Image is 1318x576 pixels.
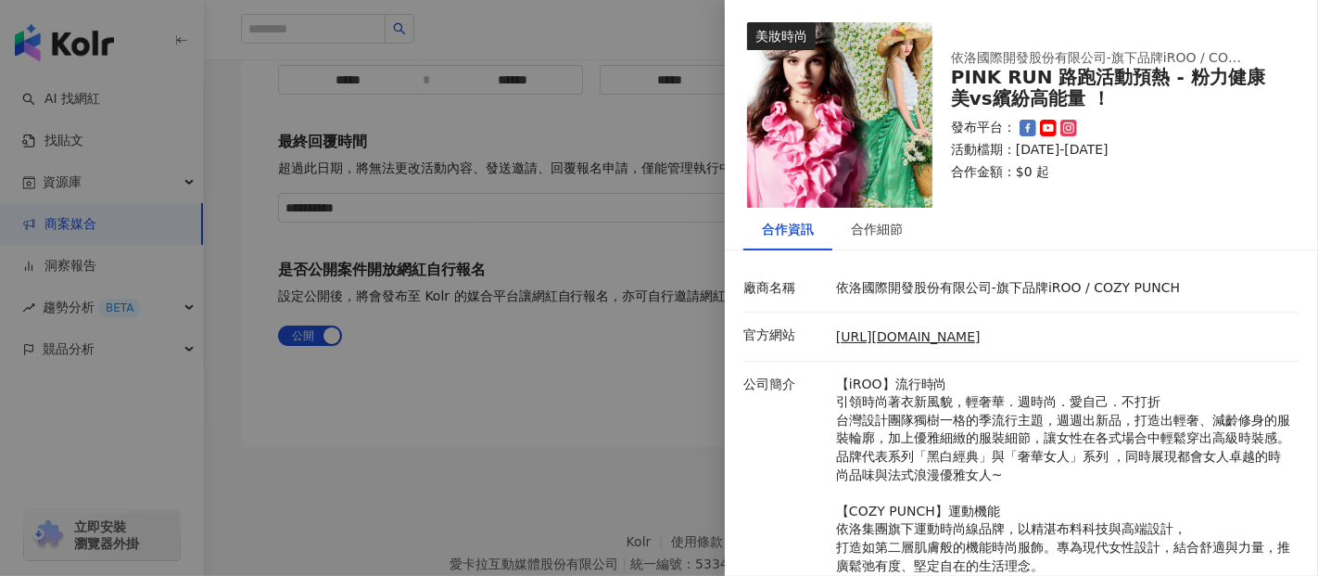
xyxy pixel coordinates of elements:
div: PINK RUN 路跑活動預熱 - 粉力健康美vs繽紛高能量 ！ [951,67,1277,109]
img: 粉力健康美vs繽紛高能量 系列服飾 [747,22,932,208]
p: 官方網站 [743,326,827,345]
p: 活動檔期：[DATE]-[DATE] [951,141,1277,160]
a: [URL][DOMAIN_NAME] [836,329,981,344]
p: 發布平台： [951,119,1016,137]
p: 【iROO】流行時尚 引領時尚著衣新風貌，輕奢華．週時尚．愛自己．不打折 台灣設計團隊獨樹一格的季流行主題，週週出新品，打造出輕奢、減齡修身的服裝輪廓，加上優雅細緻的服裝細節，讓女性在各式場合中... [836,376,1290,576]
div: 合作資訊 [762,219,814,239]
div: 依洛國際開發股份有限公司-旗下品牌iROO / COZY PUNCH [951,49,1248,68]
p: 合作金額： $0 起 [951,163,1277,182]
p: 廠商名稱 [743,279,827,298]
p: 公司簡介 [743,376,827,394]
p: 依洛國際開發股份有限公司-旗下品牌iROO / COZY PUNCH [836,279,1290,298]
div: 美妝時尚 [747,22,816,50]
div: 合作細節 [851,219,903,239]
